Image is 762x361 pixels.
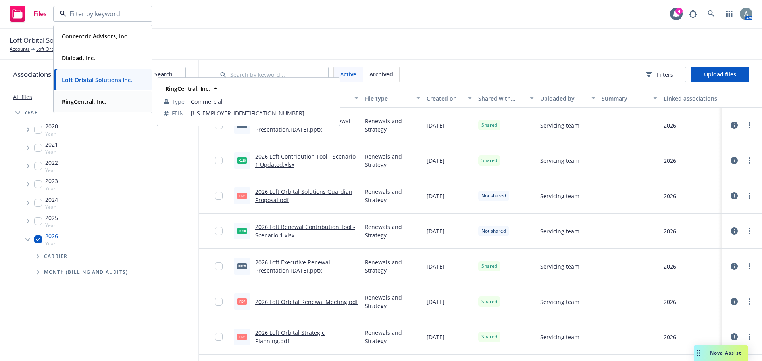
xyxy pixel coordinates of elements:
span: Servicing team [540,192,579,200]
a: more [745,297,754,306]
input: Search by keyword... [212,67,329,82]
div: 2026 [664,121,676,130]
a: more [745,332,754,342]
a: 2026 Loft Orbital Renewal Meeting.pdf [255,298,358,306]
strong: Concentric Advisors, Inc. [62,32,129,40]
button: Shared with client [475,89,537,108]
a: 2026 Loft Renewal Contribution Tool - Scenario 1.xlsx [255,223,355,239]
span: Archived [369,70,393,78]
span: Servicing team [540,227,579,235]
button: SearchSearch [132,67,186,82]
span: [DATE] [427,192,444,200]
span: pdf [237,334,247,340]
span: Not shared [481,192,506,199]
a: 2026 Loft Orbital Solutions Guardian Proposal.pdf [255,188,352,204]
div: Tree Example [0,105,198,280]
span: [DATE] [427,157,444,165]
a: Switch app [722,6,737,22]
span: Filters [646,71,673,79]
span: Servicing team [540,298,579,306]
span: [DATE] [427,333,444,341]
span: Year [45,149,58,155]
span: Files [33,11,47,17]
strong: Dialpad, Inc. [62,54,95,62]
button: Upload files [691,67,749,82]
span: pdf [237,298,247,304]
span: Renewals and Strategy [365,152,420,169]
span: pptx [237,263,247,269]
span: Nova Assist [710,350,741,356]
div: Search [145,67,173,82]
button: Linked associations [660,89,722,108]
button: Nova Assist [694,345,748,361]
span: FEIN [172,109,184,117]
span: [DATE] [427,121,444,130]
a: more [745,191,754,201]
span: Commercial [191,97,333,106]
button: Filters [633,67,686,82]
span: Associations [13,69,51,80]
span: Upload files [704,71,736,78]
span: Renewals and Strategy [365,117,420,134]
span: xlsx [237,228,247,234]
div: 2026 [664,262,676,271]
input: Filter by keyword [66,9,136,19]
span: Servicing team [540,121,579,130]
span: Servicing team [540,262,579,271]
span: [US_EMPLOYER_IDENTIFICATION_NUMBER] [191,109,333,117]
span: Year [45,167,58,174]
span: Shared [481,263,497,270]
span: Renewals and Strategy [365,329,420,345]
span: 2023 [45,177,58,185]
span: 2022 [45,159,58,167]
strong: RingCentral, Inc. [165,85,210,92]
span: Year [45,185,58,192]
a: 2026 Loft Executive Renewal Presentation [DATE].pptx [255,258,330,274]
div: 2026 [664,298,676,306]
span: Active [340,70,356,78]
input: Toggle Row Selected [215,157,223,164]
span: 2026 [45,232,58,240]
input: Toggle Row Selected [215,298,223,306]
span: Shared [481,298,497,305]
span: [DATE] [427,298,444,306]
span: Renewals and Strategy [365,187,420,204]
span: Filters [657,71,673,79]
span: Renewals and Strategy [365,223,420,239]
div: 2026 [664,157,676,165]
span: Year [45,204,58,210]
a: 2026 Loft Orbital Strategic Planning.pdf [255,329,325,345]
a: All files [13,93,32,101]
img: photo [740,8,752,20]
div: 2026 [664,333,676,341]
a: more [745,156,754,165]
span: 2024 [45,195,58,204]
div: 2026 [664,192,676,200]
div: File type [365,94,412,103]
a: more [745,120,754,130]
input: Toggle Row Selected [215,227,223,235]
button: Created on [423,89,475,108]
span: Type [172,97,185,106]
span: Year [45,130,58,137]
button: Summary [598,89,660,108]
input: Toggle Row Selected [215,192,223,200]
span: Year [45,240,58,247]
a: Files [6,3,50,25]
span: Year [45,222,58,229]
span: [DATE] [427,227,444,235]
a: 2026 Loft Contribution Tool - Scenario 1 Updated.xlsx [255,153,356,168]
span: xlsx [237,157,247,163]
span: Servicing team [540,333,579,341]
span: 2021 [45,140,58,149]
span: Shared [481,157,497,164]
span: Servicing team [540,157,579,165]
div: 2026 [664,227,676,235]
button: File type [362,89,423,108]
div: 4 [675,8,683,15]
a: Accounts [10,46,30,53]
div: Drag to move [694,345,704,361]
span: 2025 [45,214,58,222]
span: Renewals and Strategy [365,258,420,275]
input: Toggle Row Selected [215,262,223,270]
